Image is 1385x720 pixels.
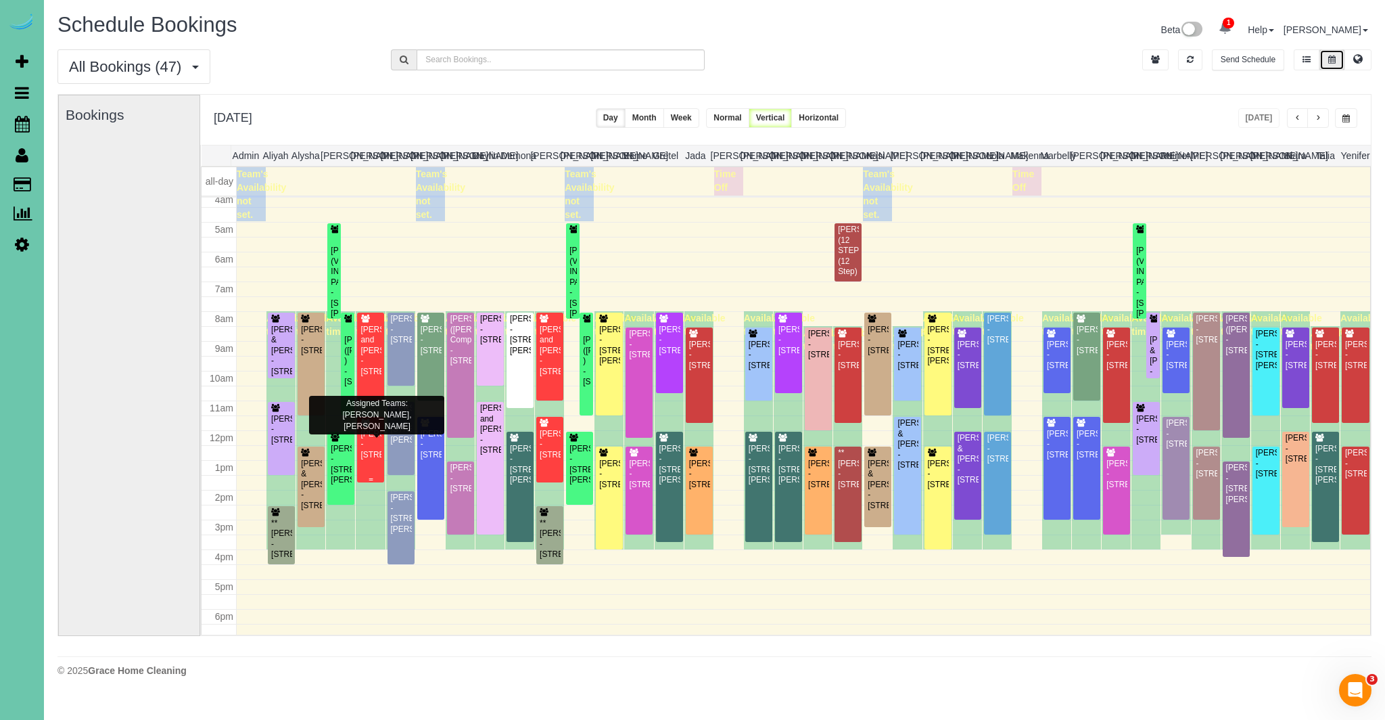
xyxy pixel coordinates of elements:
[214,108,252,125] h2: [DATE]
[1344,448,1367,479] div: [PERSON_NAME] - [STREET_ADDRESS]
[803,328,845,352] span: Available time
[8,14,35,32] a: Automaid Logo
[215,313,233,324] span: 8am
[791,108,846,128] button: Horizontal
[390,314,412,345] div: [PERSON_NAME] - [STREET_ADDRESS]
[774,313,815,337] span: Available time
[420,325,442,356] div: [PERSON_NAME] - [STREET_ADDRESS]
[1071,145,1100,166] th: [PERSON_NAME]
[837,340,859,371] div: [PERSON_NAME] - [STREET_ADDRESS]
[450,463,471,494] div: [PERSON_NAME] - [STREET_ADDRESS]
[509,314,531,356] div: [PERSON_NAME] - [STREET_ADDRESS][PERSON_NAME]
[1344,340,1367,371] div: [PERSON_NAME] - [STREET_ADDRESS]
[360,429,381,460] div: [PERSON_NAME] - [STREET_ADDRESS]
[57,664,1371,677] div: © 2025
[1280,145,1310,166] th: Siara
[1311,328,1352,352] span: Available time
[569,246,577,319] div: [PERSON_NAME] (VIKING INDUSTRIAL PAINTING) - [STREET_ADDRESS][PERSON_NAME]
[417,49,704,70] input: Search Bookings..
[1284,24,1368,35] a: [PERSON_NAME]
[741,145,770,166] th: [PERSON_NAME]
[953,313,994,337] span: Available time
[897,340,918,371] div: [PERSON_NAME] - [STREET_ADDRESS]
[1046,340,1068,371] div: [PERSON_NAME] - [STREET_ADDRESS]
[296,313,337,337] span: Available time
[1130,145,1160,166] th: [PERSON_NAME]
[598,325,620,367] div: [PERSON_NAME] - [STREET_ADDRESS][PERSON_NAME]
[215,581,233,592] span: 5pm
[1161,24,1203,35] a: Beta
[271,325,292,377] div: [PERSON_NAME] & [PERSON_NAME] - [STREET_ADDRESS]
[509,444,531,486] div: [PERSON_NAME] - [STREET_ADDRESS][PERSON_NAME]
[867,325,889,356] div: [PERSON_NAME] - [STREET_ADDRESS]
[410,145,440,166] th: [PERSON_NAME]
[1212,14,1238,43] a: 1
[215,224,233,235] span: 5am
[655,313,696,337] span: Available time
[260,145,290,166] th: Aliyah
[475,313,517,337] span: Available time
[748,340,770,371] div: [PERSON_NAME] - [STREET_ADDRESS]
[1255,329,1277,371] div: [PERSON_NAME] - [STREET_ADDRESS][PERSON_NAME]
[266,313,308,337] span: Available time
[88,665,187,676] strong: Grace Home Cleaning
[344,335,352,387] div: [PERSON_NAME] ([PERSON_NAME] ) - [STREET_ADDRESS]
[1340,313,1382,337] span: Available time
[356,313,397,337] span: Available time
[479,314,501,345] div: [PERSON_NAME] - [STREET_ADDRESS]
[663,108,699,128] button: Week
[594,313,636,337] span: Available time
[744,313,785,337] span: Available time
[539,429,561,460] div: [PERSON_NAME] - [STREET_ADDRESS]
[860,145,890,166] th: Kasi
[321,145,350,166] th: [PERSON_NAME]
[291,145,321,166] th: Alysha
[1180,22,1202,39] img: New interface
[1339,674,1371,706] iframe: Intercom live chat
[1340,145,1371,166] th: Yenifer
[628,329,650,360] div: [PERSON_NAME] - [STREET_ADDRESS]
[350,145,380,166] th: [PERSON_NAME]
[1248,24,1274,35] a: Help
[1310,145,1340,166] th: Talia
[659,444,680,486] div: [PERSON_NAME] - [STREET_ADDRESS][PERSON_NAME]
[215,611,233,622] span: 6pm
[539,325,561,377] div: [PERSON_NAME] and [PERSON_NAME] - [STREET_ADDRESS]
[923,313,964,337] span: Available time
[1315,340,1336,371] div: [PERSON_NAME] - [STREET_ADDRESS]
[920,145,950,166] th: [PERSON_NAME]
[539,518,561,560] div: **[PERSON_NAME] - [STREET_ADDRESS]
[983,313,1024,337] span: Available time
[625,108,664,128] button: Month
[1100,145,1130,166] th: [PERSON_NAME]
[1042,313,1083,337] span: Available time
[651,145,680,166] th: Gretel
[530,145,560,166] th: [PERSON_NAME]
[891,145,920,166] th: [PERSON_NAME]
[390,493,412,535] div: [PERSON_NAME] - [STREET_ADDRESS][PERSON_NAME]
[867,459,889,511] div: [PERSON_NAME] & [PERSON_NAME] - [STREET_ADDRESS]
[1102,313,1143,337] span: Available time
[1161,313,1202,337] span: Available time
[386,313,427,337] span: Available time
[830,145,860,166] th: [PERSON_NAME]
[300,459,322,511] div: [PERSON_NAME] & [PERSON_NAME] - [STREET_ADDRESS]
[987,433,1008,464] div: [PERSON_NAME] - [STREET_ADDRESS]
[1221,313,1263,337] span: Available time
[748,444,770,486] div: [PERSON_NAME] - [STREET_ADDRESS][PERSON_NAME]
[57,13,237,37] span: Schedule Bookings
[66,107,193,122] h3: Bookings
[326,313,367,337] span: Available time
[688,459,710,490] div: [PERSON_NAME] - [STREET_ADDRESS]
[598,459,620,490] div: [PERSON_NAME] - [STREET_ADDRESS]
[215,254,233,265] span: 6am
[1012,168,1034,193] span: Time Off
[1250,145,1280,166] th: [PERSON_NAME]
[688,340,710,371] div: [PERSON_NAME] - [STREET_ADDRESS]
[749,108,793,128] button: Vertical
[893,328,934,352] span: Available time
[807,459,829,490] div: [PERSON_NAME] - [STREET_ADDRESS]
[1281,313,1322,337] span: Available time
[505,313,546,337] span: Available time
[440,145,470,166] th: [PERSON_NAME]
